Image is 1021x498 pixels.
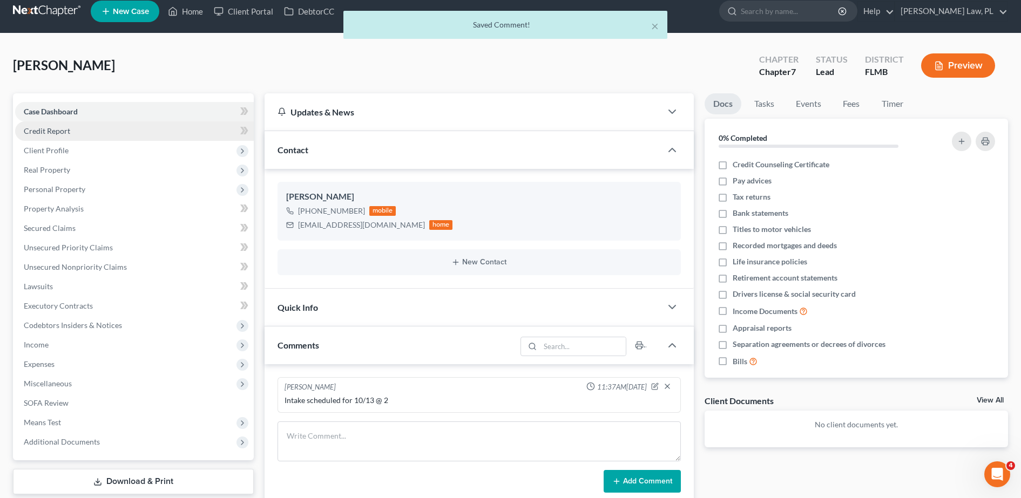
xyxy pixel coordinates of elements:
[733,256,807,267] span: Life insurance policies
[733,192,770,202] span: Tax returns
[733,208,788,219] span: Bank statements
[24,437,100,446] span: Additional Documents
[298,220,425,230] div: [EMAIL_ADDRESS][DOMAIN_NAME]
[15,121,254,141] a: Credit Report
[24,282,53,291] span: Lawsuits
[24,243,113,252] span: Unsecured Priority Claims
[15,257,254,277] a: Unsecured Nonpriority Claims
[865,53,904,66] div: District
[298,206,365,216] div: [PHONE_NUMBER]
[285,382,336,393] div: [PERSON_NAME]
[604,470,681,493] button: Add Comment
[24,418,61,427] span: Means Test
[733,323,792,333] span: Appraisal reports
[24,301,93,310] span: Executory Contracts
[279,2,340,21] a: DebtorCC
[278,340,319,350] span: Comments
[278,106,648,118] div: Updates & News
[24,146,69,155] span: Client Profile
[733,175,772,186] span: Pay advices
[733,306,797,317] span: Income Documents
[24,185,85,194] span: Personal Property
[705,93,741,114] a: Docs
[15,393,254,413] a: SOFA Review
[24,204,84,213] span: Property Analysis
[24,340,49,349] span: Income
[13,57,115,73] span: [PERSON_NAME]
[873,93,912,114] a: Timer
[733,224,811,235] span: Titles to motor vehicles
[24,165,70,174] span: Real Property
[24,359,55,369] span: Expenses
[285,395,674,406] div: Intake scheduled for 10/13 @ 2
[733,272,837,283] span: Retirement account statements
[286,258,672,267] button: New Contact
[113,8,149,16] span: New Case
[278,145,308,155] span: Contact
[15,102,254,121] a: Case Dashboard
[15,238,254,257] a: Unsecured Priority Claims
[733,356,747,367] span: Bills
[733,159,829,170] span: Credit Counseling Certificate
[163,2,208,21] a: Home
[24,107,78,116] span: Case Dashboard
[787,93,830,114] a: Events
[429,220,453,230] div: home
[13,469,254,494] a: Download & Print
[15,199,254,219] a: Property Analysis
[733,289,856,299] span: Drivers license & social security card
[733,339,885,350] span: Separation agreements or decrees of divorces
[834,93,869,114] a: Fees
[352,19,659,30] div: Saved Comment!
[24,379,72,388] span: Miscellaneous
[741,1,840,21] input: Search by name...
[984,461,1010,487] iframe: Intercom live chat
[278,302,318,312] span: Quick Info
[597,382,647,392] span: 11:37AM[DATE]
[651,19,659,32] button: ×
[208,2,279,21] a: Client Portal
[24,320,122,330] span: Codebtors Insiders & Notices
[895,2,1008,21] a: [PERSON_NAME] Law, PL
[15,219,254,238] a: Secured Claims
[733,240,837,251] span: Recorded mortgages and deeds
[24,223,76,233] span: Secured Claims
[865,66,904,78] div: FLMB
[816,66,848,78] div: Lead
[759,53,799,66] div: Chapter
[286,190,672,203] div: [PERSON_NAME]
[759,66,799,78] div: Chapter
[1006,461,1015,470] span: 4
[746,93,783,114] a: Tasks
[15,277,254,296] a: Lawsuits
[816,53,848,66] div: Status
[791,66,796,77] span: 7
[713,419,999,430] p: No client documents yet.
[977,397,1004,404] a: View All
[705,395,774,406] div: Client Documents
[858,2,894,21] a: Help
[540,337,626,356] input: Search...
[719,133,767,142] strong: 0% Completed
[24,126,70,135] span: Credit Report
[15,296,254,316] a: Executory Contracts
[921,53,995,78] button: Preview
[24,262,127,271] span: Unsecured Nonpriority Claims
[24,398,69,407] span: SOFA Review
[369,206,396,216] div: mobile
